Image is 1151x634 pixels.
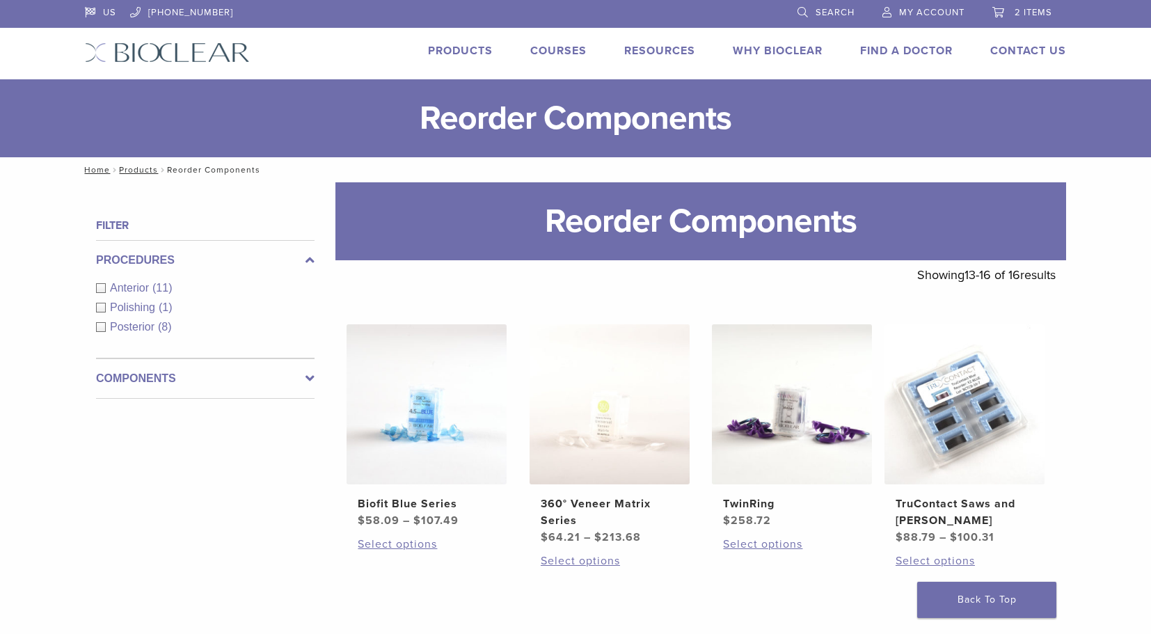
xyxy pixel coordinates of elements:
bdi: 64.21 [541,530,580,544]
img: Biofit Blue Series [347,324,507,484]
bdi: 258.72 [723,514,771,528]
h2: TwinRing [723,496,861,512]
span: My Account [899,7,965,18]
a: Select options for “TwinRing” [723,536,861,553]
a: Find A Doctor [860,44,953,58]
span: 2 items [1015,7,1052,18]
h2: 360° Veneer Matrix Series [541,496,678,529]
a: Courses [530,44,587,58]
span: (8) [158,321,172,333]
h1: Reorder Components [335,182,1066,260]
a: Products [428,44,493,58]
p: Showing results [917,260,1056,290]
span: 13-16 of 16 [965,267,1020,283]
h2: Biofit Blue Series [358,496,495,512]
bdi: 100.31 [950,530,994,544]
a: Select options for “Biofit Blue Series” [358,536,495,553]
span: Anterior [110,282,152,294]
span: – [939,530,946,544]
span: Posterior [110,321,158,333]
span: $ [950,530,958,544]
img: Bioclear [85,42,250,63]
a: Contact Us [990,44,1066,58]
img: 360° Veneer Matrix Series [530,324,690,484]
a: Select options for “TruContact Saws and Sanders” [896,553,1033,569]
a: TwinRingTwinRing $258.72 [711,324,873,529]
span: / [110,166,119,173]
span: $ [896,530,903,544]
bdi: 213.68 [594,530,641,544]
a: Resources [624,44,695,58]
span: $ [413,514,421,528]
img: TruContact Saws and Sanders [884,324,1045,484]
a: TruContact Saws and SandersTruContact Saws and [PERSON_NAME] [884,324,1046,546]
img: TwinRing [712,324,872,484]
span: / [158,166,167,173]
h4: Filter [96,217,315,234]
a: Back To Top [917,582,1056,618]
h2: TruContact Saws and [PERSON_NAME] [896,496,1033,529]
a: Biofit Blue SeriesBiofit Blue Series [346,324,508,529]
nav: Reorder Components [74,157,1077,182]
a: Why Bioclear [733,44,823,58]
a: 360° Veneer Matrix Series360° Veneer Matrix Series [529,324,691,546]
span: (1) [159,301,173,313]
span: $ [723,514,731,528]
bdi: 58.09 [358,514,399,528]
a: Products [119,165,158,175]
span: $ [541,530,548,544]
label: Components [96,370,315,387]
bdi: 88.79 [896,530,936,544]
label: Procedures [96,252,315,269]
span: $ [594,530,602,544]
bdi: 107.49 [413,514,459,528]
span: Polishing [110,301,159,313]
span: – [403,514,410,528]
a: Home [80,165,110,175]
span: (11) [152,282,172,294]
span: – [584,530,591,544]
span: Search [816,7,855,18]
span: $ [358,514,365,528]
a: Select options for “360° Veneer Matrix Series” [541,553,678,569]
